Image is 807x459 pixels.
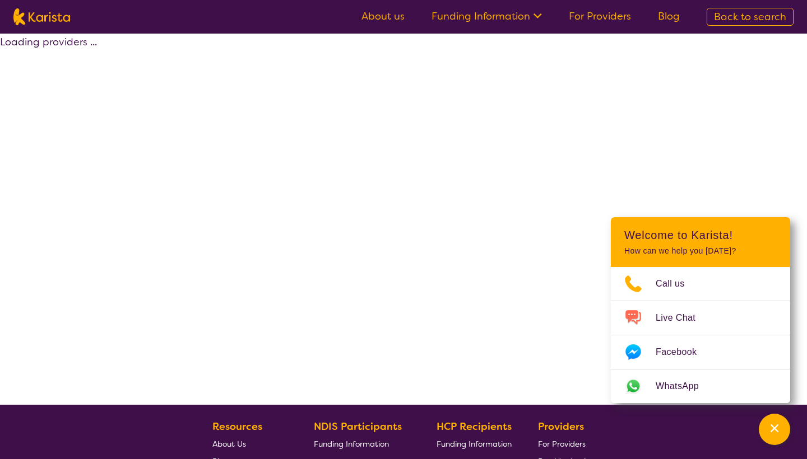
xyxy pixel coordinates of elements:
span: Funding Information [314,439,389,449]
button: Channel Menu [759,414,790,445]
span: Funding Information [437,439,512,449]
div: Channel Menu [611,217,790,403]
a: Back to search [707,8,794,26]
a: Funding Information [437,435,512,452]
a: Blog [658,10,680,23]
span: Call us [656,275,698,292]
a: Funding Information [314,435,410,452]
h2: Welcome to Karista! [624,228,777,242]
span: About Us [212,439,246,449]
a: Web link opens in a new tab. [611,369,790,403]
img: Karista logo [13,8,70,25]
a: About us [361,10,405,23]
a: Funding Information [432,10,542,23]
a: About Us [212,435,287,452]
b: Providers [538,420,584,433]
b: HCP Recipients [437,420,512,433]
span: WhatsApp [656,378,712,395]
span: Facebook [656,344,710,360]
span: Back to search [714,10,786,24]
span: Live Chat [656,310,709,326]
span: For Providers [538,439,586,449]
ul: Choose channel [611,267,790,403]
b: NDIS Participants [314,420,402,433]
a: For Providers [538,435,590,452]
p: How can we help you [DATE]? [624,246,777,256]
a: For Providers [569,10,631,23]
b: Resources [212,420,262,433]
